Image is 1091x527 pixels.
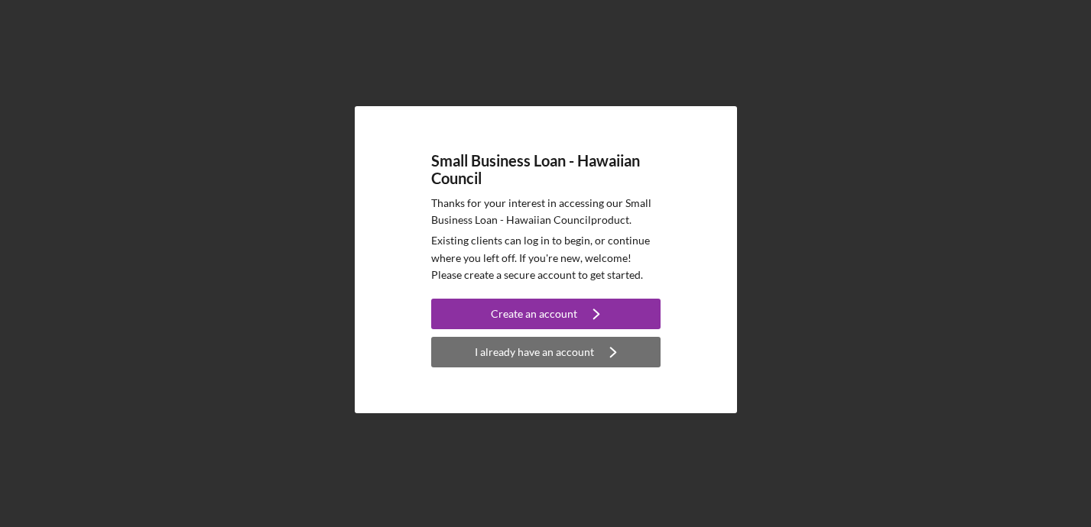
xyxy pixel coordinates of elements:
[431,337,661,367] button: I already have an account
[431,195,661,229] p: Thanks for your interest in accessing our Small Business Loan - Hawaiian Council product.
[491,299,577,329] div: Create an account
[431,299,661,329] button: Create an account
[475,337,594,367] div: I already have an account
[431,152,661,187] h4: Small Business Loan - Hawaiian Council
[431,232,661,283] p: Existing clients can log in to begin, or continue where you left off. If you're new, welcome! Ple...
[431,299,661,333] a: Create an account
